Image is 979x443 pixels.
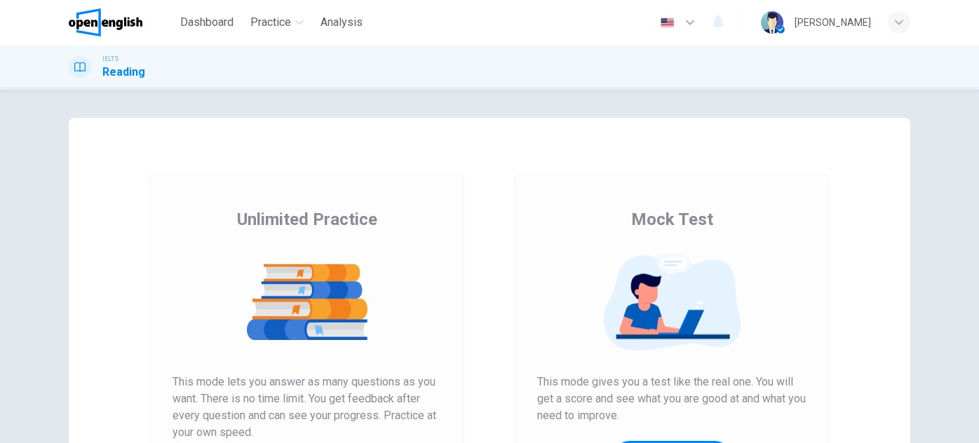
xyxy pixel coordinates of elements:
[69,8,175,36] a: OpenEnglish logo
[175,10,239,35] button: Dashboard
[250,14,291,31] span: Practice
[173,374,442,441] span: This mode lets you answer as many questions as you want. There is no time limit. You get feedback...
[761,11,783,34] img: Profile picture
[537,374,806,424] span: This mode gives you a test like the real one. You will get a score and see what you are good at a...
[631,208,713,231] span: Mock Test
[315,10,368,35] button: Analysis
[69,8,142,36] img: OpenEnglish logo
[102,54,119,64] span: IELTS
[795,14,871,31] div: [PERSON_NAME]
[237,208,377,231] span: Unlimited Practice
[180,14,234,31] span: Dashboard
[320,14,363,31] span: Analysis
[102,64,145,81] h1: Reading
[245,10,309,35] button: Practice
[659,18,676,28] img: en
